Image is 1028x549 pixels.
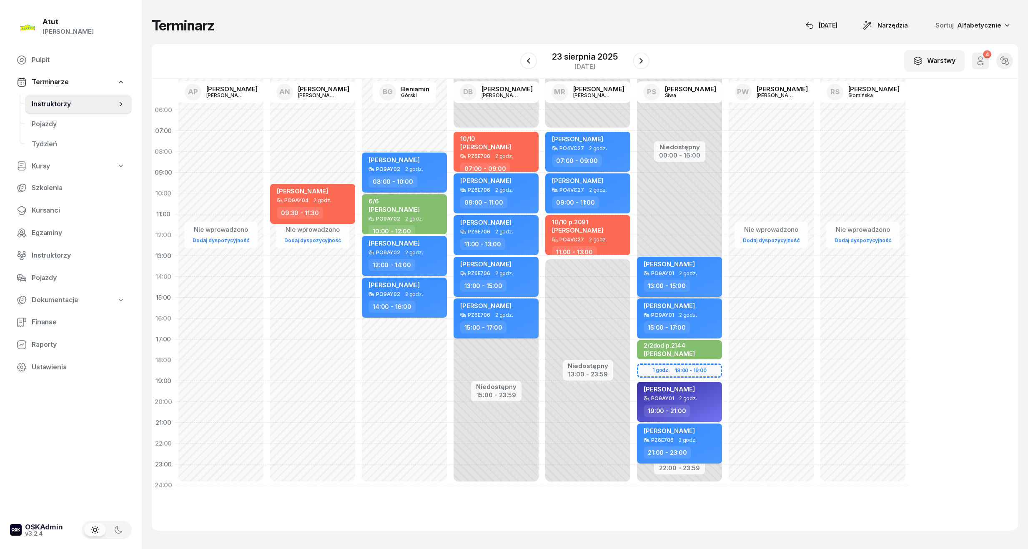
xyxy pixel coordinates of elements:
[152,120,175,141] div: 07:00
[281,236,344,245] a: Dodaj dyspozycyjność
[32,228,125,238] span: Egzaminy
[476,382,517,400] button: Niedostępny15:00 - 23:59
[495,271,513,276] span: 2 godz.
[32,339,125,350] span: Raporty
[373,81,436,103] a: BGBeniaminGórski
[651,437,674,443] div: PZ6E706
[728,81,815,103] a: PW[PERSON_NAME][PERSON_NAME]
[298,86,349,92] div: [PERSON_NAME]
[545,81,631,103] a: MR[PERSON_NAME][PERSON_NAME]
[32,295,78,306] span: Dokumentacja
[559,237,584,242] div: PO4VC27
[878,20,908,30] span: Narzędzia
[32,139,125,150] span: Tydzień
[32,55,125,65] span: Pulpit
[405,166,423,172] span: 2 godz.
[10,335,132,355] a: Raporty
[589,237,607,243] span: 2 godz.
[831,236,895,245] a: Dodaj dyspozycyjność
[481,86,533,92] div: [PERSON_NAME]
[644,405,690,417] div: 19:00 - 21:00
[369,156,420,164] span: [PERSON_NAME]
[369,259,415,271] div: 12:00 - 14:00
[460,163,510,175] div: 07:00 - 09:00
[32,119,125,130] span: Pojazdy
[152,204,175,225] div: 11:00
[468,187,490,193] div: PZ6E706
[152,454,175,475] div: 23:00
[855,17,915,34] button: Narzędzia
[983,50,991,58] div: 4
[376,291,400,297] div: PO9AY02
[848,86,900,92] div: [PERSON_NAME]
[152,100,175,120] div: 06:00
[644,342,695,349] div: 2/2dod p.2144
[559,187,584,193] div: PO4VC27
[913,55,955,66] div: Warstwy
[43,26,94,37] div: [PERSON_NAME]
[589,187,607,193] span: 2 godz.
[552,177,603,185] span: [PERSON_NAME]
[32,362,125,373] span: Ustawienia
[740,223,803,247] button: Nie wprowadzonoDodaj dyspozycyjność
[559,145,584,151] div: PO4VC27
[43,18,94,25] div: Atut
[32,77,68,88] span: Terminarze
[651,271,674,276] div: PO9AY01
[679,312,697,318] span: 2 godz.
[369,198,420,205] div: 6/6
[460,143,511,151] span: [PERSON_NAME]
[313,198,331,203] span: 2 godz.
[152,391,175,412] div: 20:00
[460,260,511,268] span: [PERSON_NAME]
[798,17,845,34] button: [DATE]
[651,358,674,364] div: PZ6E706
[279,88,290,95] span: AN
[552,63,617,70] div: [DATE]
[647,88,656,95] span: PS
[552,218,603,226] div: 10/10 p.2091
[644,427,695,435] span: [PERSON_NAME]
[805,20,837,30] div: [DATE]
[460,280,506,292] div: 13:00 - 15:00
[10,312,132,332] a: Finanse
[189,224,253,235] div: Nie wprowadzono
[644,260,695,268] span: [PERSON_NAME]
[152,266,175,287] div: 14:00
[284,198,308,203] div: PO9AY04
[369,206,420,213] span: [PERSON_NAME]
[152,433,175,454] div: 22:00
[32,205,125,216] span: Kursanci
[651,396,674,401] div: PO9AY01
[573,86,624,92] div: [PERSON_NAME]
[495,187,513,193] span: 2 godz.
[644,280,690,292] div: 13:00 - 15:00
[152,162,175,183] div: 09:00
[32,161,50,172] span: Kursy
[495,229,513,235] span: 2 godz.
[935,20,955,31] span: Sortuj
[10,178,132,198] a: Szkolenia
[644,446,691,459] div: 21:00 - 23:00
[644,385,695,393] span: [PERSON_NAME]
[152,350,175,371] div: 18:00
[401,86,429,92] div: Beniamin
[298,93,338,98] div: [PERSON_NAME]
[10,223,132,243] a: Egzaminy
[468,312,490,318] div: PZ6E706
[369,175,417,188] div: 08:00 - 10:00
[10,201,132,221] a: Kursanci
[679,437,697,443] span: 2 godz.
[665,86,716,92] div: [PERSON_NAME]
[460,218,511,226] span: [PERSON_NAME]
[369,281,420,289] span: [PERSON_NAME]
[32,183,125,193] span: Szkolenia
[10,268,132,288] a: Pojazdy
[460,177,511,185] span: [PERSON_NAME]
[972,53,989,69] button: 4
[10,357,132,377] a: Ustawienia
[568,363,608,369] div: Niedostępny
[554,88,565,95] span: MR
[568,361,608,379] button: Niedostępny13:00 - 23:59
[463,88,473,95] span: DB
